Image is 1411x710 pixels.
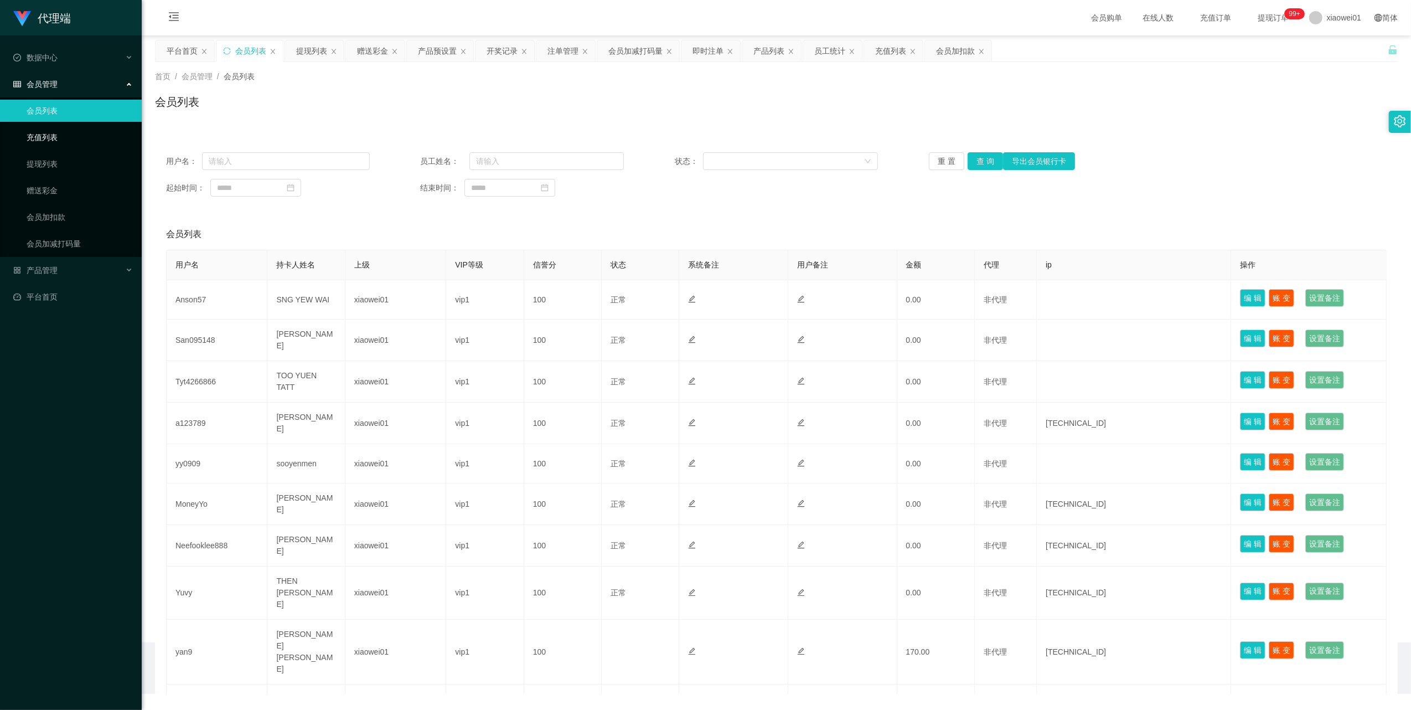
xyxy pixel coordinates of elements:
[688,647,696,655] i: 图标: edit
[978,48,985,55] i: 图标: close
[391,48,398,55] i: 图标: close
[984,459,1007,468] span: 非代理
[1195,14,1237,22] span: 充值订单
[267,567,345,620] td: THEN [PERSON_NAME]
[167,483,267,525] td: MoneyYo
[1269,413,1294,430] button: 账 变
[1269,583,1294,600] button: 账 变
[797,541,805,549] i: 图标: edit
[166,228,201,241] span: 会员列表
[13,11,31,27] img: logo.9652507e.png
[524,361,602,403] td: 100
[155,1,193,36] i: 图标: menu-fold
[296,40,327,61] div: 提现列表
[897,444,975,483] td: 0.00
[611,419,626,428] span: 正常
[1269,289,1294,307] button: 账 变
[688,459,696,467] i: 图标: edit
[611,295,626,304] span: 正常
[446,525,524,567] td: vip1
[460,48,467,55] i: 图标: close
[984,419,1007,428] span: 非代理
[27,206,133,228] a: 会员加扣款
[345,320,446,361] td: xiaowei01
[1240,493,1265,511] button: 编 辑
[345,361,446,403] td: xiaowei01
[487,40,518,61] div: 开奖记录
[167,567,267,620] td: Yuvy
[909,48,916,55] i: 图标: close
[524,483,602,525] td: 100
[1240,583,1265,600] button: 编 辑
[524,444,602,483] td: 100
[446,361,524,403] td: vip1
[155,72,170,81] span: 首页
[1388,45,1398,55] i: 图标: unlock
[897,280,975,320] td: 0.00
[541,184,549,192] i: 图标: calendar
[688,419,696,426] i: 图标: edit
[13,13,71,22] a: 代理端
[936,40,975,61] div: 会员加扣款
[1269,453,1294,471] button: 账 变
[1240,330,1265,347] button: 编 辑
[688,260,719,269] span: 系统备注
[984,647,1007,656] span: 非代理
[1037,620,1231,685] td: [TECHNICAL_ID]
[524,280,602,320] td: 100
[1269,641,1294,659] button: 账 变
[611,500,626,508] span: 正常
[151,669,1402,681] div: 2021
[788,48,794,55] i: 图标: close
[688,500,696,507] i: 图标: edit
[27,100,133,122] a: 会员列表
[267,320,345,361] td: [PERSON_NAME]
[611,588,626,597] span: 正常
[524,525,602,567] td: 100
[797,459,805,467] i: 图标: edit
[608,40,663,61] div: 会员加减打码量
[182,72,213,81] span: 会员管理
[524,403,602,444] td: 100
[1240,535,1265,553] button: 编 辑
[1269,535,1294,553] button: 账 变
[446,483,524,525] td: vip1
[984,500,1007,508] span: 非代理
[13,266,58,275] span: 产品管理
[688,295,696,303] i: 图标: edit
[167,620,267,685] td: yan9
[797,336,805,343] i: 图标: edit
[217,72,219,81] span: /
[1305,330,1344,347] button: 设置备注
[446,567,524,620] td: vip1
[455,260,483,269] span: VIP等级
[345,444,446,483] td: xiaowei01
[688,541,696,549] i: 图标: edit
[797,500,805,507] i: 图标: edit
[865,158,871,166] i: 图标: down
[420,156,469,167] span: 员工姓名：
[1305,371,1344,389] button: 设置备注
[345,525,446,567] td: xiaowei01
[929,152,964,170] button: 重 置
[875,40,906,61] div: 充值列表
[1253,14,1295,22] span: 提现订单
[469,152,624,170] input: 请输入
[1305,583,1344,600] button: 设置备注
[267,620,345,685] td: [PERSON_NAME] [PERSON_NAME]
[521,48,528,55] i: 图标: close
[166,156,202,167] span: 用户名：
[727,48,733,55] i: 图标: close
[666,48,673,55] i: 图标: close
[1305,453,1344,471] button: 设置备注
[688,336,696,343] i: 图标: edit
[202,152,370,170] input: 请输入
[13,54,21,61] i: 图标: check-circle-o
[524,320,602,361] td: 100
[276,260,315,269] span: 持卡人姓名
[267,361,345,403] td: TOO YUEN TATT
[267,280,345,320] td: SNG YEW WAI
[1374,14,1382,22] i: 图标: global
[38,1,71,36] h1: 代理端
[897,483,975,525] td: 0.00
